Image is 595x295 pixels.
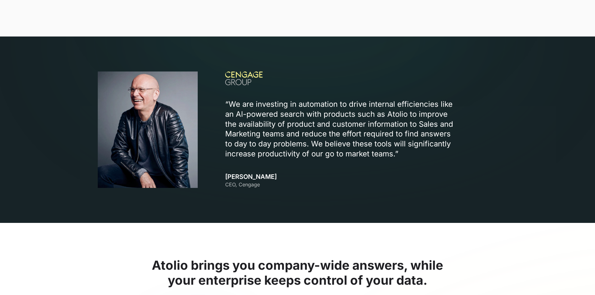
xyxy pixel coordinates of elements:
[225,99,459,159] p: “We are investing in automation to drive internal efficiencies like an Al-powered search with pro...
[564,265,595,295] iframe: Chat Widget
[225,173,277,188] h3: [PERSON_NAME]
[225,181,260,188] span: CEO, Cengage
[98,258,498,288] h2: Atolio brings you company-wide answers, while your enterprise keeps control of your data.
